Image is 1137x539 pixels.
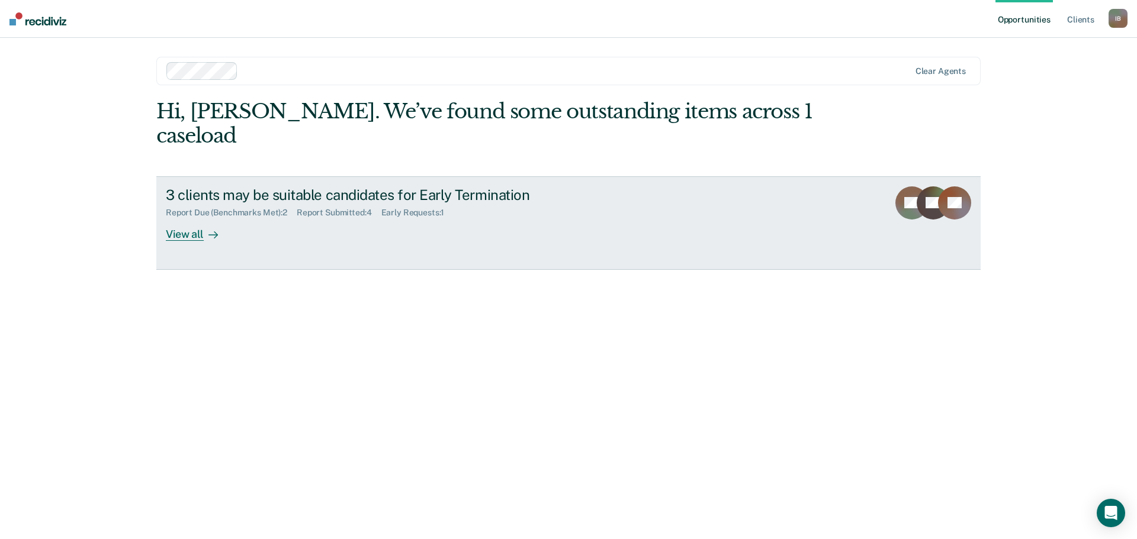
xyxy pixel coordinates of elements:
div: View all [166,218,232,241]
div: I B [1109,9,1128,28]
a: 3 clients may be suitable candidates for Early TerminationReport Due (Benchmarks Met):2Report Sub... [156,176,981,270]
div: Early Requests : 1 [381,208,454,218]
div: Clear agents [916,66,966,76]
div: 3 clients may be suitable candidates for Early Termination [166,186,582,204]
button: IB [1109,9,1128,28]
img: Recidiviz [9,12,66,25]
div: Report Due (Benchmarks Met) : 2 [166,208,297,218]
div: Hi, [PERSON_NAME]. We’ve found some outstanding items across 1 caseload [156,99,816,148]
div: Open Intercom Messenger [1097,499,1125,527]
div: Report Submitted : 4 [297,208,381,218]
